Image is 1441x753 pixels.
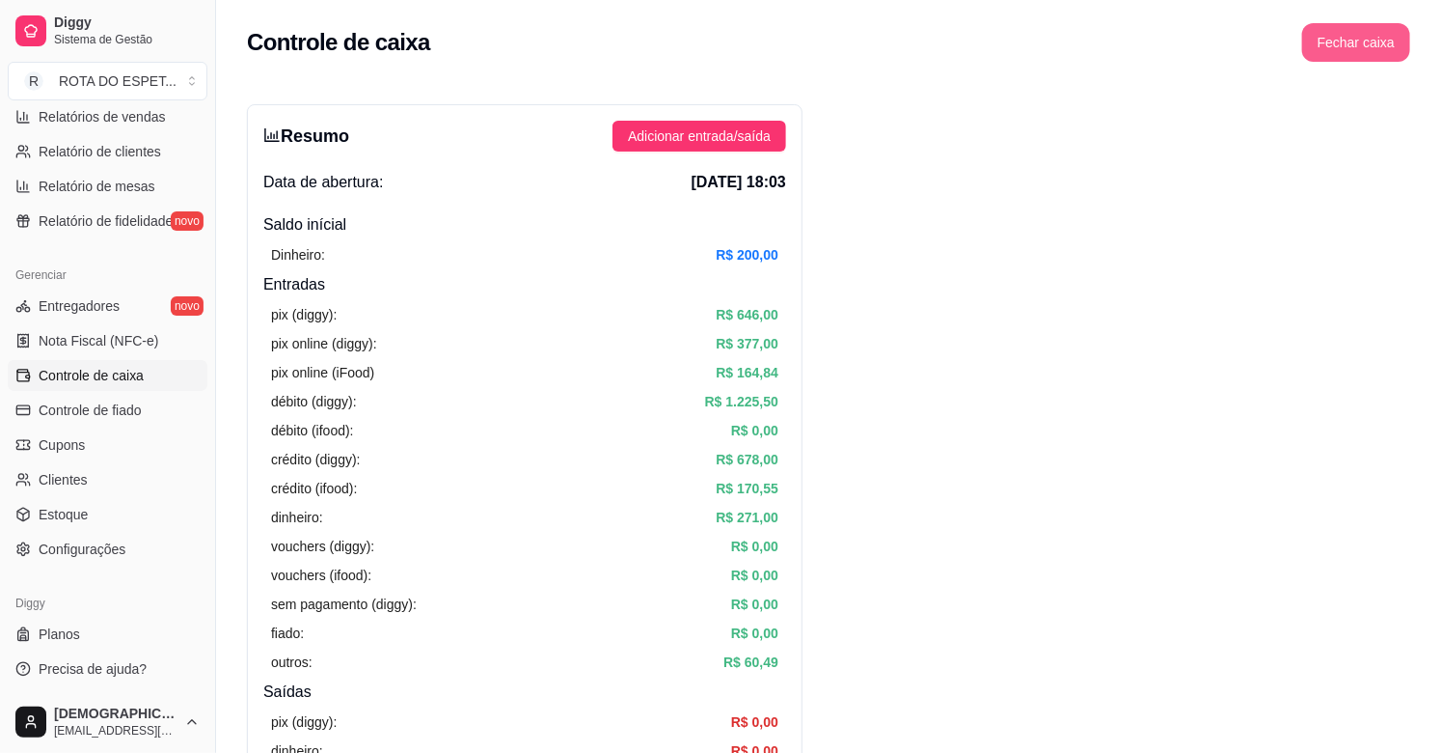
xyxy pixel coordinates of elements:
a: Controle de fiado [8,395,207,426]
button: Fechar caixa [1302,23,1410,62]
span: bar-chart [263,126,281,144]
span: Data de abertura: [263,171,384,194]
a: Clientes [8,464,207,495]
article: R$ 646,00 [716,304,778,325]
article: pix (diggy): [271,304,337,325]
article: sem pagamento (diggy): [271,594,417,615]
span: Relatórios de vendas [39,107,166,126]
span: [EMAIL_ADDRESS][DOMAIN_NAME] [54,723,177,739]
article: pix online (iFood) [271,362,374,383]
a: Relatório de clientes [8,136,207,167]
article: R$ 164,84 [716,362,778,383]
a: Estoque [8,499,207,530]
a: Controle de caixa [8,360,207,391]
article: vouchers (ifood): [271,565,371,586]
button: Adicionar entrada/saída [612,121,786,152]
a: DiggySistema de Gestão [8,8,207,54]
span: Planos [39,625,80,644]
article: dinheiro: [271,507,323,528]
article: crédito (diggy): [271,449,361,470]
article: R$ 200,00 [716,244,778,265]
h4: Saldo inícial [263,213,786,237]
article: R$ 60,49 [723,652,778,673]
span: Configurações [39,540,125,559]
article: débito (ifood): [271,420,354,441]
article: R$ 271,00 [716,507,778,528]
div: Gerenciar [8,260,207,291]
article: fiado: [271,623,304,644]
span: Relatório de fidelidade [39,211,173,231]
span: Nota Fiscal (NFC-e) [39,331,158,350]
article: pix (diggy): [271,711,337,733]
a: Planos [8,619,207,650]
article: R$ 0,00 [731,420,778,441]
article: Dinheiro: [271,244,325,265]
span: Adicionar entrada/saída [628,125,771,147]
article: R$ 0,00 [731,594,778,615]
article: R$ 0,00 [731,623,778,644]
span: Relatório de clientes [39,142,161,161]
div: ROTA DO ESPET ... [59,71,177,91]
a: Relatório de mesas [8,171,207,202]
span: Estoque [39,505,88,524]
article: R$ 1.225,50 [705,391,778,412]
a: Configurações [8,534,207,565]
span: Relatório de mesas [39,177,155,196]
button: Select a team [8,62,207,100]
button: [DEMOGRAPHIC_DATA][EMAIL_ADDRESS][DOMAIN_NAME] [8,699,207,745]
h4: Saídas [263,681,786,704]
span: [DATE] 18:03 [692,171,786,194]
span: [DEMOGRAPHIC_DATA] [54,706,177,723]
a: Nota Fiscal (NFC-e) [8,325,207,356]
article: crédito (ifood): [271,478,357,499]
span: R [24,71,43,91]
article: R$ 678,00 [716,449,778,470]
h3: Resumo [263,123,349,150]
article: vouchers (diggy): [271,536,374,557]
h4: Entradas [263,273,786,296]
article: R$ 377,00 [716,333,778,354]
div: Diggy [8,588,207,619]
article: R$ 0,00 [731,536,778,557]
span: Sistema de Gestão [54,32,200,47]
h2: Controle de caixa [247,27,430,58]
a: Entregadoresnovo [8,291,207,321]
a: Relatórios de vendas [8,101,207,132]
a: Cupons [8,430,207,460]
span: Controle de fiado [39,401,142,420]
article: débito (diggy): [271,391,357,412]
span: Cupons [39,435,85,455]
article: R$ 170,55 [716,478,778,499]
span: Clientes [39,470,88,489]
article: R$ 0,00 [731,711,778,733]
span: Controle de caixa [39,366,144,385]
article: outros: [271,652,313,673]
a: Precisa de ajuda? [8,654,207,684]
a: Relatório de fidelidadenovo [8,206,207,237]
article: pix online (diggy): [271,333,377,354]
span: Diggy [54,14,200,32]
span: Precisa de ajuda? [39,659,147,679]
article: R$ 0,00 [731,565,778,586]
span: Entregadores [39,296,120,316]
